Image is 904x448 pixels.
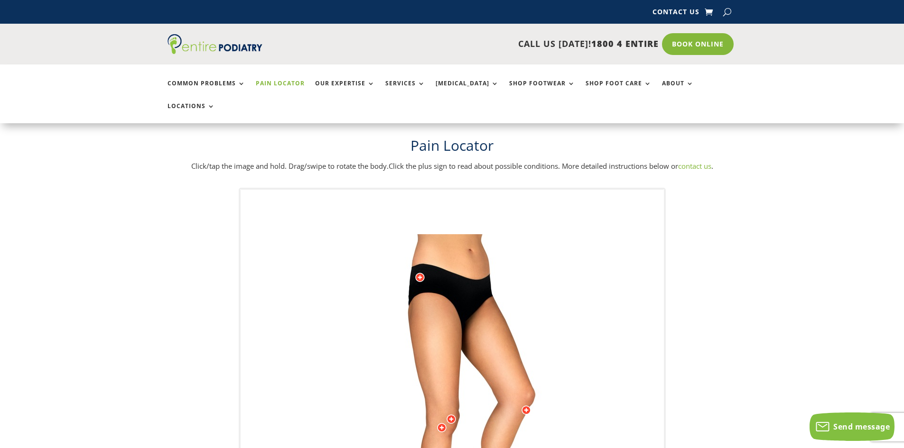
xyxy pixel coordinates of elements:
h1: Pain Locator [168,136,737,160]
a: [MEDICAL_DATA] [436,80,499,101]
a: contact us [678,161,711,171]
a: Book Online [662,33,734,55]
img: logo (1) [168,34,262,54]
a: About [662,80,694,101]
span: Click/tap the image and hold. Drag/swipe to rotate the body. [191,161,389,171]
a: Services [385,80,425,101]
a: Contact Us [652,9,699,19]
a: Our Expertise [315,80,375,101]
p: CALL US [DATE]! [299,38,659,50]
a: Common Problems [168,80,245,101]
a: Shop Foot Care [586,80,652,101]
button: Send message [810,412,895,441]
a: Shop Footwear [509,80,575,101]
a: Locations [168,103,215,123]
span: Send message [833,421,890,432]
span: Click the plus sign to read about possible conditions. More detailed instructions below or . [389,161,713,171]
a: Entire Podiatry [168,46,262,56]
span: 1800 4 ENTIRE [591,38,659,49]
a: Pain Locator [256,80,305,101]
